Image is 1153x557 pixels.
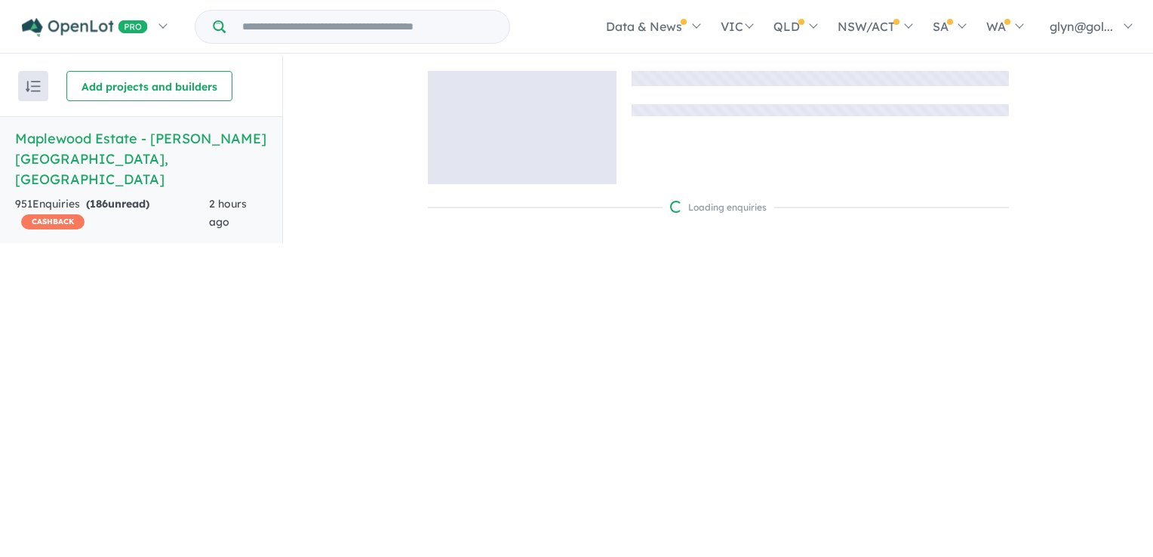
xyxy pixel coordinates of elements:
[229,11,506,43] input: Try estate name, suburb, builder or developer
[21,214,85,229] span: CASHBACK
[66,71,232,101] button: Add projects and builders
[15,195,209,232] div: 951 Enquir ies
[90,197,108,211] span: 186
[26,81,41,92] img: sort.svg
[22,18,148,37] img: Openlot PRO Logo White
[86,197,149,211] strong: ( unread)
[209,197,247,229] span: 2 hours ago
[1050,19,1113,34] span: glyn@gol...
[670,200,767,215] div: Loading enquiries
[15,128,267,189] h5: Maplewood Estate - [PERSON_NAME][GEOGRAPHIC_DATA] , [GEOGRAPHIC_DATA]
